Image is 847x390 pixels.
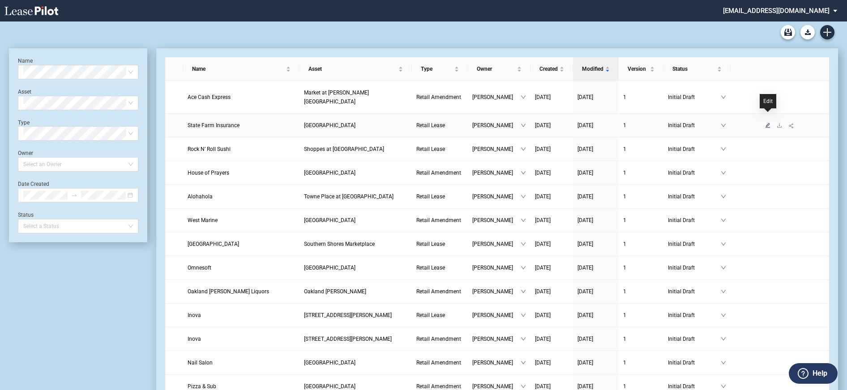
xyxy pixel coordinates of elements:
a: 1 [623,192,659,201]
span: Outer Banks Hospital [188,241,239,247]
th: Type [412,57,468,81]
span: Oakland Mills [304,288,366,295]
span: Initial Draft [668,287,721,296]
span: to [71,192,77,198]
span: [DATE] [577,217,593,223]
a: [GEOGRAPHIC_DATA] [304,216,407,225]
span: [DATE] [577,241,593,247]
span: [DATE] [577,265,593,271]
span: Ace Cash Express [188,94,231,100]
span: 40 West Shopping Center [304,360,355,366]
span: [PERSON_NAME] [472,287,521,296]
span: Initial Draft [668,145,721,154]
span: 1 [623,170,626,176]
a: [DATE] [577,145,614,154]
span: down [721,289,726,294]
span: [DATE] [577,383,593,390]
span: Modified [582,64,603,73]
span: Commerce Centre [304,265,355,271]
a: Market at [PERSON_NAME][GEOGRAPHIC_DATA] [304,88,407,106]
span: [DATE] [535,383,551,390]
a: [DATE] [535,287,569,296]
span: Nail Salon [188,360,213,366]
span: 1 [623,193,626,200]
a: edit [762,122,774,129]
label: Type [18,120,30,126]
a: 1 [623,287,659,296]
span: [DATE] [535,94,551,100]
span: Retail Lease [416,241,445,247]
a: Retail Amendment [416,93,463,102]
a: [DATE] [535,358,569,367]
a: [DATE] [577,287,614,296]
span: Initial Draft [668,263,721,272]
span: 1 [623,122,626,129]
span: Type [421,64,453,73]
label: Owner [18,150,33,156]
a: Oakland [PERSON_NAME] Liquors [188,287,295,296]
a: [DATE] [577,358,614,367]
span: down [721,241,726,247]
label: Status [18,212,34,218]
span: [PERSON_NAME] [472,93,521,102]
a: Retail Lease [416,121,463,130]
span: Retail Amendment [416,170,461,176]
a: Retail Amendment [416,334,463,343]
span: down [721,360,726,365]
span: Rock N’ Roll Sushi [188,146,231,152]
span: Owner [477,64,515,73]
a: [DATE] [577,263,614,272]
span: Commerce Centre [304,122,355,129]
a: [DATE] [577,121,614,130]
a: [DATE] [577,311,614,320]
span: Market at Opitz Crossing [304,90,369,105]
span: down [721,170,726,176]
md-menu: Download Blank Form List [798,25,817,39]
span: [DATE] [535,193,551,200]
th: Version [619,57,663,81]
span: down [521,146,526,152]
span: Retail Amendment [416,288,461,295]
span: Status [672,64,715,73]
span: Retail Amendment [416,217,461,223]
a: [STREET_ADDRESS][PERSON_NAME] [304,334,407,343]
a: Inova [188,311,295,320]
th: Status [663,57,731,81]
a: Shoppes at [GEOGRAPHIC_DATA] [304,145,407,154]
a: [DATE] [535,168,569,177]
button: Help [789,363,838,384]
span: House of Prayers [188,170,229,176]
span: North East Station [304,217,355,223]
span: [PERSON_NAME] [472,311,521,320]
span: [PERSON_NAME] [472,263,521,272]
span: 1 [623,94,626,100]
span: [PERSON_NAME] [472,240,521,249]
a: Oakland [PERSON_NAME] [304,287,407,296]
span: download [777,123,782,128]
span: [DATE] [577,288,593,295]
a: Alohahola [188,192,295,201]
span: 1 [623,241,626,247]
a: Retail Lease [416,240,463,249]
span: down [521,94,526,100]
a: Nail Salon [188,358,295,367]
span: down [521,289,526,294]
span: down [721,313,726,318]
th: Name [183,57,299,81]
span: Retail Lease [416,122,445,129]
span: Retail Amendment [416,383,461,390]
a: Retail Amendment [416,168,463,177]
a: Southern Shores Marketplace [304,240,407,249]
span: down [521,360,526,365]
span: down [521,336,526,342]
span: 45745 Nokes Boulevard [304,336,392,342]
a: Retail Lease [416,145,463,154]
span: [DATE] [535,312,551,318]
span: Oakland Mills Liquors [188,288,269,295]
span: swap-right [71,192,77,198]
a: Retail Lease [416,311,463,320]
span: Hammershire Square [304,383,355,390]
a: [DATE] [535,334,569,343]
span: Initial Draft [668,121,721,130]
span: Retail Lease [416,146,445,152]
